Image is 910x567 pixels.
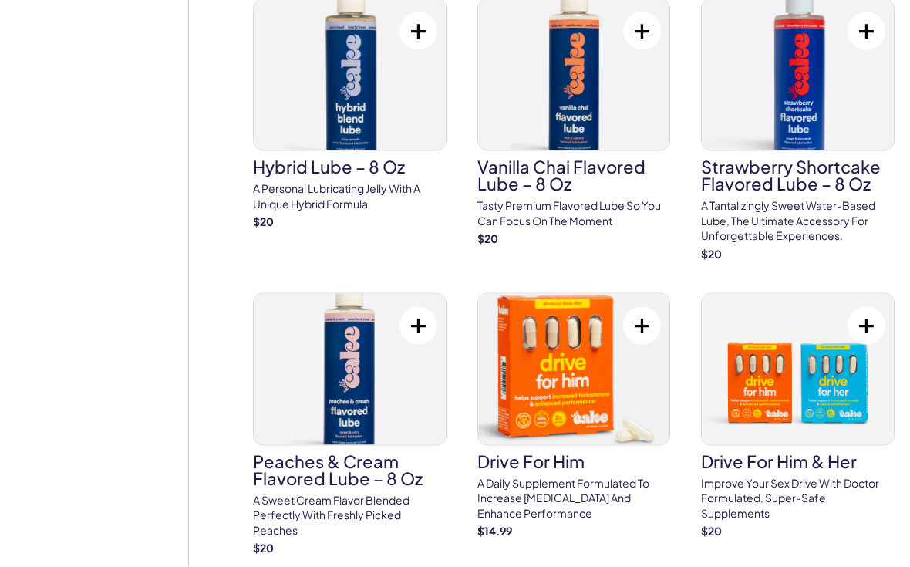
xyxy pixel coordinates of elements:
[701,453,895,470] h3: drive for him & her
[253,158,447,175] h3: Hybrid Lube – 8 oz
[477,476,671,521] p: A daily supplement formulated to increase [MEDICAL_DATA] and enhance performance
[477,198,671,228] p: Tasty premium flavored lube so you can focus on the moment
[701,476,895,521] p: Improve your sex drive with doctor formulated, super-safe supplements
[253,541,274,555] strong: $ 20
[477,524,512,538] strong: $ 14.99
[702,294,894,445] img: drive for him & her
[701,293,895,539] a: drive for him & herdrive for him & herImprove your sex drive with doctor formulated, super-safe s...
[253,214,274,228] strong: $ 20
[477,453,671,470] h3: drive for him
[701,198,895,244] p: A tantalizingly sweet water-based lube, the ultimate accessory for unforgettable experiences.
[701,247,722,261] strong: $ 20
[254,294,446,445] img: Peaches & Cream Flavored Lube – 8 oz
[478,294,670,445] img: drive for him
[253,493,447,538] p: A sweet cream flavor blended perfectly with freshly picked peaches
[477,293,671,539] a: drive for himdrive for himA daily supplement formulated to increase [MEDICAL_DATA] and enhance pe...
[253,293,447,556] a: Peaches & Cream Flavored Lube – 8 ozPeaches & Cream Flavored Lube – 8 ozA sweet cream flavor blen...
[253,181,447,211] p: A personal lubricating jelly with a unique hybrid formula
[477,158,671,192] h3: Vanilla Chai Flavored Lube – 8 oz
[701,158,895,192] h3: Strawberry Shortcake Flavored Lube – 8 oz
[701,524,722,538] strong: $ 20
[477,231,498,245] strong: $ 20
[253,453,447,487] h3: Peaches & Cream Flavored Lube – 8 oz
